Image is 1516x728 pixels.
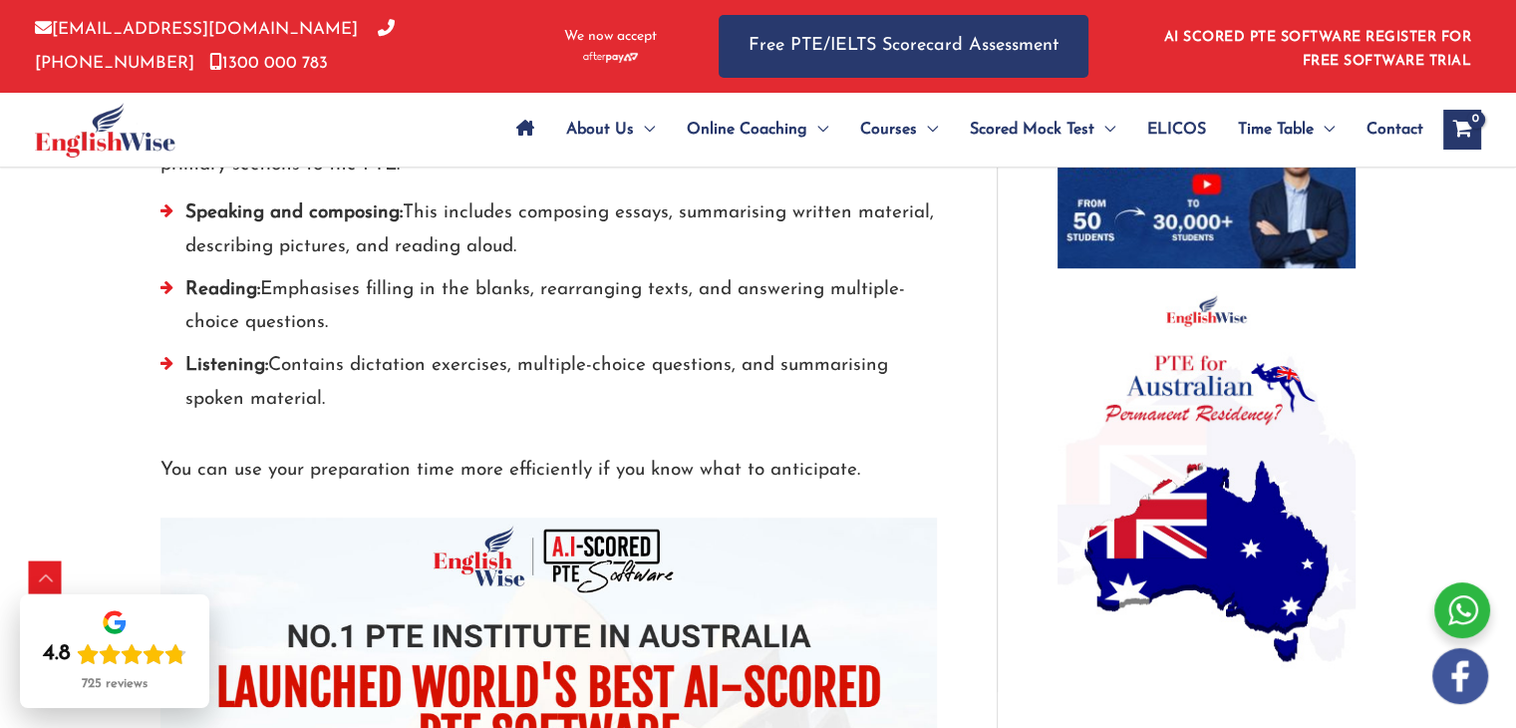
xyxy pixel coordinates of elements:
a: Scored Mock TestMenu Toggle [954,95,1131,165]
strong: Reading: [185,280,260,299]
aside: Header Widget 1 [1152,14,1481,79]
a: Online CoachingMenu Toggle [671,95,844,165]
li: This includes composing essays, summarising written material, describing pictures, and reading al... [160,196,937,273]
a: [EMAIL_ADDRESS][DOMAIN_NAME] [35,21,358,38]
p: You can use your preparation time more efficiently if you know what to anticipate. [160,454,937,487]
span: Menu Toggle [917,95,938,165]
strong: Listening: [185,356,268,375]
span: Time Table [1238,95,1314,165]
span: Courses [860,95,917,165]
span: Online Coaching [687,95,807,165]
li: Contains dictation exercises, multiple-choice questions, and summarising spoken material. [160,349,937,426]
span: Menu Toggle [807,95,828,165]
a: View Shopping Cart, empty [1443,110,1481,150]
a: 1300 000 783 [209,55,328,72]
a: About UsMenu Toggle [550,95,671,165]
div: Rating: 4.8 out of 5 [43,640,186,668]
span: Contact [1366,95,1423,165]
div: 725 reviews [82,676,148,692]
img: white-facebook.png [1432,648,1488,704]
nav: Site Navigation: Main Menu [500,95,1423,165]
span: About Us [566,95,634,165]
a: Free PTE/IELTS Scorecard Assessment [719,15,1088,78]
img: cropped-ew-logo [35,103,175,158]
img: Afterpay-Logo [583,52,638,63]
li: Emphasises filling in the blanks, rearranging texts, and answering multiple-choice questions. [160,273,937,350]
span: Menu Toggle [634,95,655,165]
span: Menu Toggle [1094,95,1115,165]
a: ELICOS [1131,95,1222,165]
div: 4.8 [43,640,71,668]
a: Contact [1351,95,1423,165]
span: Scored Mock Test [970,95,1094,165]
span: We now accept [564,27,657,47]
a: [PHONE_NUMBER] [35,21,395,71]
strong: Speaking and composing: [185,203,403,222]
a: Time TableMenu Toggle [1222,95,1351,165]
span: Menu Toggle [1314,95,1335,165]
a: AI SCORED PTE SOFTWARE REGISTER FOR FREE SOFTWARE TRIAL [1164,30,1472,69]
span: ELICOS [1147,95,1206,165]
a: CoursesMenu Toggle [844,95,954,165]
